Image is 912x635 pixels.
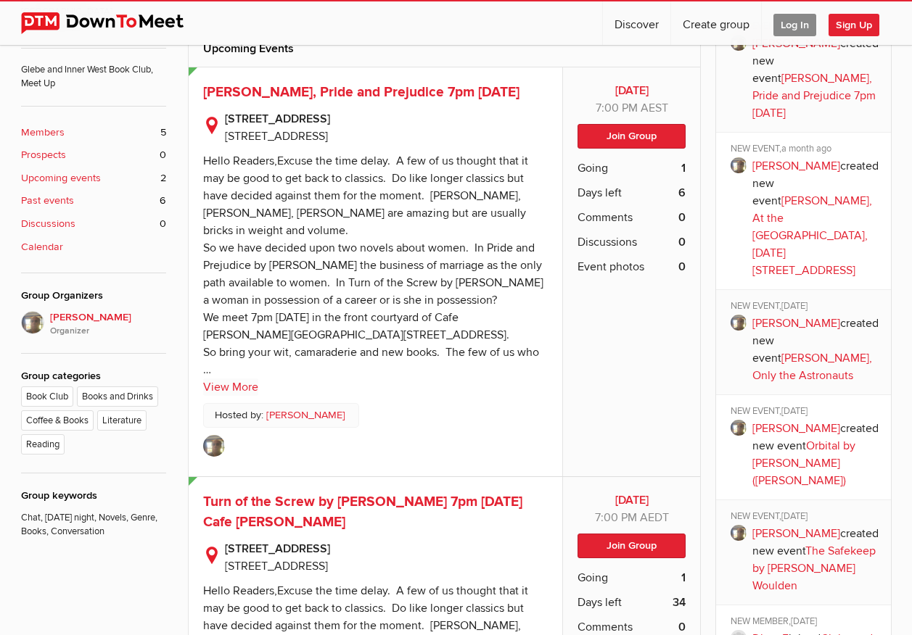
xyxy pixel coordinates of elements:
span: 5 [160,125,166,141]
b: Calendar [21,239,63,255]
a: Create group [671,1,761,45]
a: [PERSON_NAME] [752,36,840,51]
b: [DATE] [578,82,686,99]
a: Members 5 [21,125,166,141]
a: Orbital by [PERSON_NAME] ([PERSON_NAME]) [752,439,855,488]
div: Hello Readers,Excuse the time delay. A few of us thought that it may be good to get back to class... [203,154,543,377]
a: Turn of the Screw by [PERSON_NAME] 7pm [DATE] Cafe [PERSON_NAME] [203,493,522,531]
b: 0 [678,233,686,251]
span: 0 [160,216,166,232]
span: Log In [773,14,816,36]
p: created new event [752,420,881,489]
b: Upcoming events [21,170,101,186]
span: Comments [578,209,633,226]
a: [PERSON_NAME], Pride and Prejudice 7pm [DATE] [203,83,519,101]
b: Past events [21,193,74,209]
a: [PERSON_NAME] [752,421,840,436]
div: Group Organizers [21,288,166,304]
a: [PERSON_NAME], Pride and Prejudice 7pm [DATE] [752,71,876,120]
a: [PERSON_NAME] [752,526,840,541]
span: Going [578,159,608,177]
span: 7:00 PM [595,510,637,525]
span: Days left [578,594,622,611]
span: [DATE] [781,405,808,417]
span: Event photos [578,258,644,275]
b: 6 [678,184,686,202]
span: [DATE] [791,615,817,627]
b: 1 [681,569,686,586]
span: Discussions [578,233,637,251]
img: Njal H [203,435,225,457]
button: Join Group [578,534,686,558]
span: Sign Up [829,14,879,36]
span: a month ago [781,143,831,154]
span: Days left [578,184,622,202]
span: Going [578,569,608,586]
b: [STREET_ADDRESS] [225,540,549,557]
b: 0 [678,258,686,275]
span: [DATE] [781,510,808,522]
div: Group categories [21,368,166,384]
p: Hosted by: [203,403,359,428]
p: created new event [752,315,881,384]
a: The Safekeep by [PERSON_NAME] Woulden [752,544,876,593]
i: Organizer [50,325,166,338]
span: 6 [160,193,166,209]
span: [STREET_ADDRESS] [225,129,328,144]
a: [PERSON_NAME]Organizer [21,311,166,339]
span: Australia/Sydney [640,510,669,525]
div: NEW EVENT, [731,405,881,420]
span: [STREET_ADDRESS] [225,559,328,573]
a: [PERSON_NAME], At the [GEOGRAPHIC_DATA], [DATE][STREET_ADDRESS] [752,194,872,278]
a: [PERSON_NAME] [266,407,345,423]
div: NEW EVENT, [731,143,881,157]
a: Past events 6 [21,193,166,209]
a: Upcoming events 2 [21,170,166,186]
h2: Upcoming Events [203,31,686,66]
div: NEW MEMBER, [731,615,881,630]
a: Log In [762,1,828,45]
b: [DATE] [578,491,686,509]
b: 1 [681,159,686,177]
img: Njal H [21,311,44,334]
span: 7:00 PM [596,101,638,115]
b: Members [21,125,65,141]
a: Prospects 0 [21,147,166,163]
a: [PERSON_NAME] [752,159,840,173]
span: [DATE] [781,300,808,312]
img: DownToMeet [21,12,206,34]
a: Calendar [21,239,166,255]
p: created new event [752,35,881,122]
a: Sign Up [829,1,891,45]
span: Glebe and Inner West Book Club, Meet Up [21,48,166,91]
a: [PERSON_NAME] [752,316,840,331]
div: NEW EVENT, [731,510,881,525]
span: 2 [160,170,166,186]
span: Australia/Sydney [641,101,668,115]
div: Group keywords [21,488,166,504]
p: created new event [752,525,881,594]
a: Discussions 0 [21,216,166,232]
button: Join Group [578,124,686,149]
a: [PERSON_NAME], Only the Astronauts [752,351,872,383]
span: 0 [160,147,166,163]
a: Discover [603,1,670,45]
b: Prospects [21,147,66,163]
b: 0 [678,209,686,226]
div: NEW EVENT, [731,300,881,315]
span: [PERSON_NAME] [50,310,166,339]
b: 34 [673,594,686,611]
a: View More [203,378,258,396]
p: Chat, [DATE] night, Novels, Genre, Books, Conversation [21,504,166,539]
b: Discussions [21,216,75,232]
p: created new event [752,157,881,279]
b: [STREET_ADDRESS] [225,110,549,128]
